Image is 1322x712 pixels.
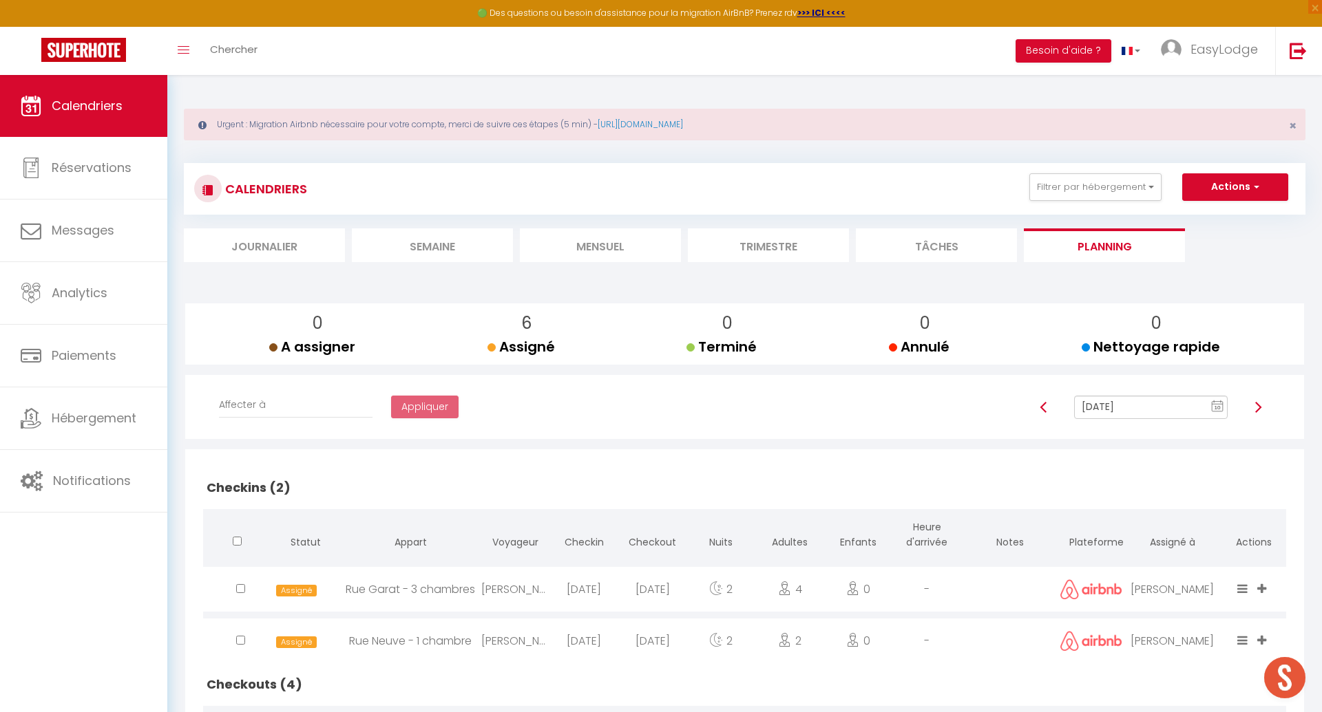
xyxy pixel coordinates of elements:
[41,38,126,62] img: Super Booking
[688,228,849,262] li: Trimestre
[1038,402,1049,413] img: arrow-left3.svg
[1190,41,1258,58] span: EasyLodge
[1289,117,1297,134] span: ×
[291,535,321,549] span: Statut
[499,310,555,336] p: 6
[1221,509,1286,563] th: Actions
[1060,631,1122,651] img: airbnb2.png
[1290,42,1307,59] img: logout
[276,636,316,648] span: Assigné
[549,509,618,563] th: Checkin
[549,618,618,663] div: [DATE]
[598,118,683,130] a: [URL][DOMAIN_NAME]
[210,42,258,56] span: Chercher
[203,663,1286,706] h2: Checkouts (4)
[1060,579,1122,599] img: airbnb2.png
[687,567,756,612] div: 2
[686,337,757,356] span: Terminé
[549,567,618,612] div: [DATE]
[893,509,962,563] th: Heure d'arrivée
[893,618,962,663] div: -
[340,618,481,663] div: Rue Neuve - 1 chambre
[222,173,307,204] h3: CALENDRIERS
[53,472,131,489] span: Notifications
[276,585,316,596] span: Assigné
[755,509,824,563] th: Adultes
[52,97,123,114] span: Calendriers
[1161,39,1182,60] img: ...
[618,509,687,563] th: Checkout
[755,567,824,612] div: 4
[1124,567,1221,612] div: [PERSON_NAME]
[200,27,268,75] a: Chercher
[1029,173,1162,201] button: Filtrer par hébergement
[1074,396,1228,419] input: Select Date
[52,409,136,427] span: Hébergement
[184,109,1305,140] div: Urgent : Migration Airbnb nécessaire pour votre compte, merci de suivre ces étapes (5 min) -
[824,618,893,663] div: 0
[900,310,949,336] p: 0
[797,7,846,19] a: >>> ICI <<<<
[395,535,427,549] span: Appart
[520,228,681,262] li: Mensuel
[697,310,757,336] p: 0
[856,228,1017,262] li: Tâches
[1252,402,1263,413] img: arrow-right3.svg
[1082,337,1220,356] span: Nettoyage rapide
[487,337,555,356] span: Assigné
[824,509,893,563] th: Enfants
[481,567,550,612] div: [PERSON_NAME]
[340,567,481,612] div: Rue Garat - 3 chambres
[481,618,550,663] div: [PERSON_NAME]
[1093,310,1220,336] p: 0
[687,509,756,563] th: Nuits
[391,396,459,419] button: Appliquer
[1124,618,1221,663] div: [PERSON_NAME]
[687,618,756,663] div: 2
[1024,228,1185,262] li: Planning
[52,222,114,239] span: Messages
[893,567,962,612] div: -
[889,337,949,356] span: Annulé
[961,509,1059,563] th: Notes
[1151,27,1275,75] a: ... EasyLodge
[1124,509,1221,563] th: Assigné à
[618,567,687,612] div: [DATE]
[1214,404,1221,411] text: 10
[618,618,687,663] div: [DATE]
[481,509,550,563] th: Voyageur
[280,310,355,336] p: 0
[1016,39,1111,63] button: Besoin d'aide ?
[824,567,893,612] div: 0
[52,284,107,301] span: Analytics
[1264,657,1305,698] div: Ouvrir le chat
[203,466,1286,509] h2: Checkins (2)
[52,159,132,176] span: Réservations
[1182,173,1288,201] button: Actions
[269,337,355,356] span: A assigner
[1289,120,1297,132] button: Close
[1059,509,1124,563] th: Plateforme
[184,228,345,262] li: Journalier
[352,228,513,262] li: Semaine
[755,618,824,663] div: 2
[52,347,116,364] span: Paiements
